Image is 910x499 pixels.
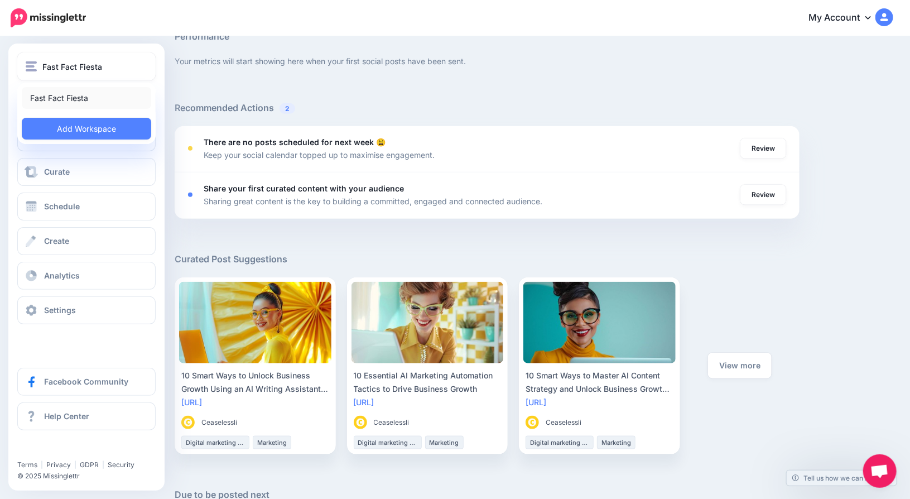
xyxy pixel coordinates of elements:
a: Analytics [17,262,156,290]
p: Sharing great content is the key to building a committed, engaged and connected audience. [204,195,542,208]
h5: Recommended Actions [175,101,800,115]
div: 10 Smart Ways to Unlock Business Growth Using an AI Writing Assistant [DATE] [181,369,329,396]
iframe: Twitter Follow Button [17,444,102,455]
a: Help Center [17,402,156,430]
img: menu.png [26,61,37,71]
b: Share your first curated content with your audience [204,184,404,193]
span: Curate [44,167,70,176]
li: Marketing [597,436,635,449]
span: Analytics [44,271,80,280]
a: Privacy [46,460,71,469]
h5: Curated Post Suggestions [175,252,800,266]
div: 10 Smart Ways to Master AI Content Strategy and Unlock Business Growth Fast [526,369,673,396]
b: There are no posts scheduled for next week 😩 [204,137,386,147]
div: <div class='status-dot small red margin-right'></div>Error [188,146,192,151]
span: | [41,460,43,469]
a: [URL] [354,397,374,407]
span: Ceaselessli [374,417,410,428]
a: Create [17,227,156,255]
span: Facebook Community [44,377,128,386]
li: Digital marketing strategy [181,436,249,449]
span: | [74,460,76,469]
p: Keep your social calendar topped up to maximise engagement. [204,148,435,161]
a: Add Workspace [22,118,151,140]
li: Digital marketing strategy [526,436,594,449]
a: Curate [17,158,156,186]
img: MQSJWLHJCKXV2AQVWKGQBXABK9I9LYSZ_thumb.gif [526,416,539,429]
span: Ceaselessli [201,417,237,428]
a: Schedule [17,193,156,220]
a: [URL] [181,397,202,407]
a: Settings [17,296,156,324]
a: View more [708,353,772,378]
a: My Account [797,4,893,32]
li: Marketing [253,436,291,449]
span: Fast Fact Fiesta [42,60,102,73]
span: Help Center [44,411,89,421]
span: Schedule [44,201,80,211]
span: | [102,460,104,469]
li: © 2025 Missinglettr [17,471,162,482]
li: Marketing [425,436,464,449]
a: Tell us how we can improve [787,471,897,486]
div: <div class='status-dot small red margin-right'></div>Error [188,193,192,197]
a: Öppna chatt [863,454,897,488]
span: Create [44,236,69,246]
a: [URL] [526,397,546,407]
a: Fast Fact Fiesta [22,87,151,109]
a: GDPR [80,460,99,469]
a: Facebook Community [17,368,156,396]
a: Review [740,138,786,159]
img: MQSJWLHJCKXV2AQVWKGQBXABK9I9LYSZ_thumb.gif [354,416,367,429]
h5: Performance [175,30,800,44]
a: Security [108,460,134,469]
a: Terms [17,460,37,469]
li: Digital marketing strategy [354,436,422,449]
img: MQSJWLHJCKXV2AQVWKGQBXABK9I9LYSZ_thumb.gif [181,416,195,429]
span: 2 [280,103,295,114]
button: Fast Fact Fiesta [17,52,156,80]
span: Ceaselessli [546,417,581,428]
a: Review [740,185,786,205]
p: Your metrics will start showing here when your first social posts have been sent. [175,55,800,68]
img: Missinglettr [11,8,86,27]
div: 10 Essential AI Marketing Automation Tactics to Drive Business Growth [354,369,502,396]
span: Settings [44,305,76,315]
